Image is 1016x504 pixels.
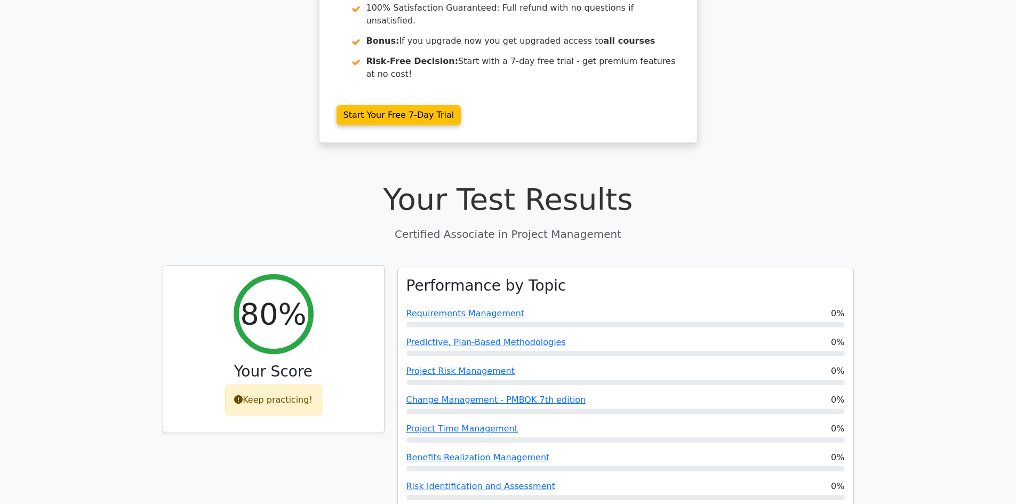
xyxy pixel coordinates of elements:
[172,363,375,381] h3: Your Score
[240,296,306,332] h2: 80%
[225,385,322,415] div: Keep practicing!
[337,105,461,125] a: Start Your Free 7-Day Trial
[831,307,844,320] span: 0%
[831,365,844,378] span: 0%
[831,422,844,435] span: 0%
[163,226,854,242] p: Certified Associate in Project Management
[406,366,515,376] a: Project Risk Management
[831,451,844,464] span: 0%
[406,277,566,295] h3: Performance by Topic
[831,336,844,349] span: 0%
[406,308,525,318] a: Requirements Management
[831,480,844,493] span: 0%
[406,452,550,462] a: Benefits Realization Management
[406,395,586,405] a: Change Management - PMBOK 7th edition
[163,181,854,217] h1: Your Test Results
[406,481,555,491] a: Risk Identification and Assessment
[831,394,844,406] span: 0%
[406,423,518,434] a: Project Time Management
[406,337,566,347] a: Predictive, Plan-Based Methodologies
